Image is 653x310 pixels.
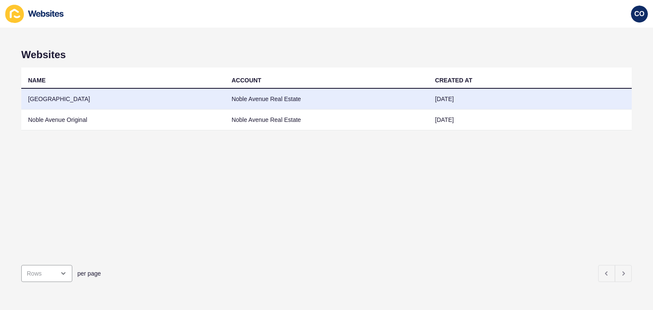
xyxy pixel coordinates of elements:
td: [DATE] [428,89,632,110]
div: ACCOUNT [232,76,261,85]
div: open menu [21,265,72,282]
td: Noble Avenue Real Estate [225,89,429,110]
span: CO [634,10,644,18]
td: [GEOGRAPHIC_DATA] [21,89,225,110]
h1: Websites [21,49,632,61]
div: CREATED AT [435,76,472,85]
td: [DATE] [428,110,632,130]
span: per page [77,269,101,278]
td: Noble Avenue Original [21,110,225,130]
div: NAME [28,76,45,85]
td: Noble Avenue Real Estate [225,110,429,130]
